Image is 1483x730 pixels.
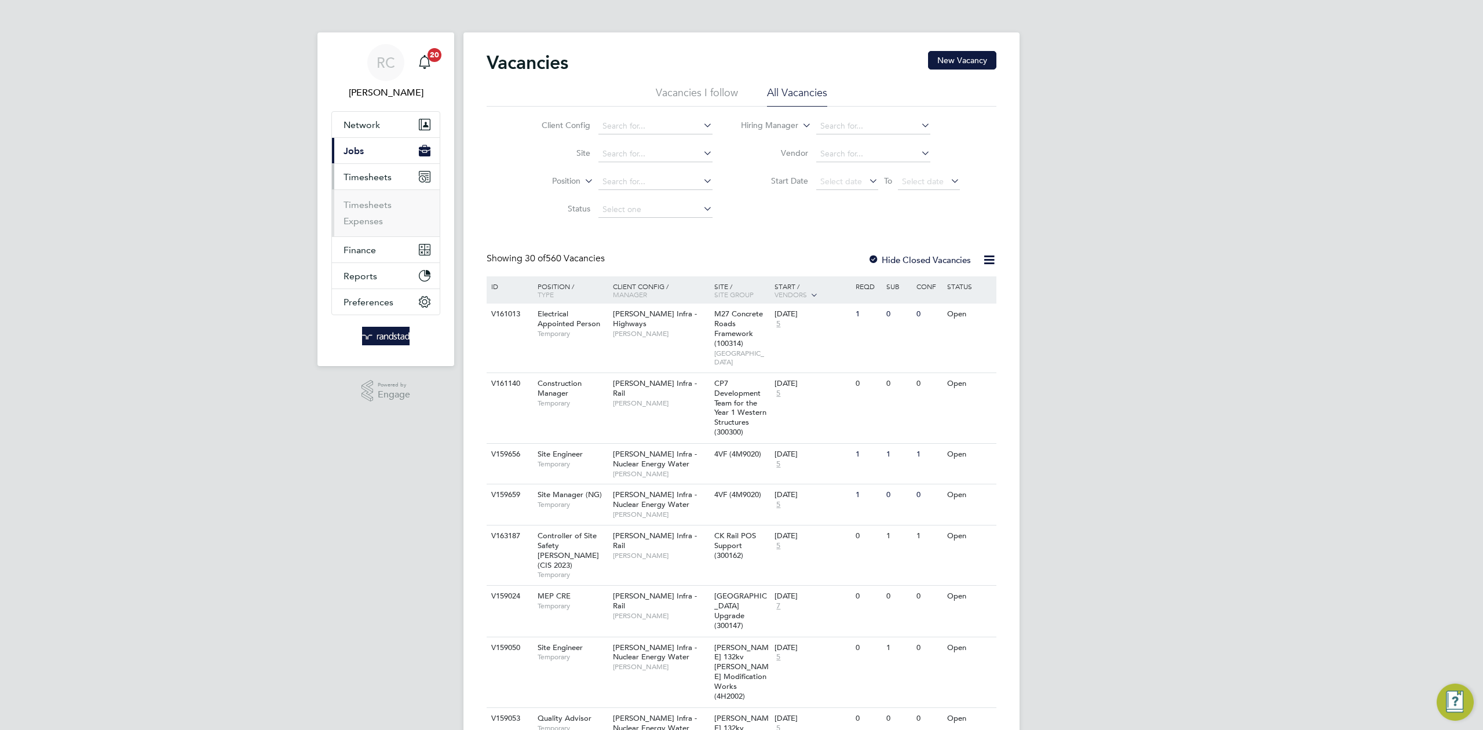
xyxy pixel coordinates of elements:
button: Finance [332,237,440,262]
span: Electrical Appointed Person [538,309,600,329]
div: 0 [883,373,914,395]
span: Temporary [538,652,607,662]
div: Position / [529,276,610,304]
span: Temporary [538,500,607,509]
div: 0 [853,708,883,729]
div: 1 [853,444,883,465]
img: randstad-logo-retina.png [362,327,410,345]
div: Open [944,708,995,729]
span: Site Engineer [538,643,583,652]
span: [PERSON_NAME] [613,611,708,620]
button: Preferences [332,289,440,315]
div: V161140 [488,373,529,395]
span: [PERSON_NAME] 132kv [PERSON_NAME] Modification Works (4H2002) [714,643,769,701]
div: 0 [883,304,914,325]
span: [PERSON_NAME] Infra - Nuclear Energy Water [613,643,697,662]
span: 5 [775,652,782,662]
div: 0 [914,304,944,325]
button: Timesheets [332,164,440,189]
span: Site Manager (NG) [538,490,602,499]
div: [DATE] [775,450,850,459]
label: Hide Closed Vacancies [868,254,971,265]
span: [PERSON_NAME] Infra - Nuclear Energy Water [613,449,697,469]
div: 0 [853,637,883,659]
div: V163187 [488,525,529,547]
span: [GEOGRAPHIC_DATA] Upgrade (300147) [714,591,767,630]
a: Timesheets [344,199,392,210]
span: 4VF (4M9020) [714,449,761,459]
span: Network [344,119,380,130]
a: RC[PERSON_NAME] [331,44,440,100]
span: Jobs [344,145,364,156]
span: CP7 Development Team for the Year 1 Western Structures (300300) [714,378,766,437]
div: [DATE] [775,309,850,319]
button: Reports [332,263,440,289]
label: Start Date [741,176,808,186]
div: Site / [711,276,772,304]
button: Jobs [332,138,440,163]
span: Select date [820,176,862,187]
div: 0 [914,373,944,395]
div: V159659 [488,484,529,506]
span: [PERSON_NAME] [613,399,708,408]
div: [DATE] [775,592,850,601]
span: 560 Vacancies [525,253,605,264]
div: ID [488,276,529,296]
div: V161013 [488,304,529,325]
span: RC [377,55,395,70]
span: 7 [775,601,782,611]
label: Vendor [741,148,808,158]
a: Powered byEngage [361,380,411,402]
span: Rebecca Cahill [331,86,440,100]
div: V159053 [488,708,529,729]
span: [PERSON_NAME] Infra - Highways [613,309,697,329]
span: Vendors [775,290,807,299]
div: 0 [914,637,944,659]
div: 0 [853,586,883,607]
span: Site Engineer [538,449,583,459]
div: [DATE] [775,379,850,389]
span: [PERSON_NAME] [613,662,708,671]
div: V159050 [488,637,529,659]
div: Status [944,276,995,296]
div: 0 [883,708,914,729]
span: Temporary [538,329,607,338]
div: Timesheets [332,189,440,236]
div: Conf [914,276,944,296]
span: Temporary [538,459,607,469]
span: Temporary [538,570,607,579]
div: Open [944,586,995,607]
label: Position [514,176,580,187]
div: 0 [914,586,944,607]
div: Open [944,373,995,395]
div: 1 [883,637,914,659]
span: Temporary [538,399,607,408]
li: All Vacancies [767,86,827,107]
div: [DATE] [775,531,850,541]
span: 4VF (4M9020) [714,490,761,499]
span: Powered by [378,380,410,390]
div: Open [944,525,995,547]
span: Finance [344,244,376,256]
label: Hiring Manager [732,120,798,132]
a: 20 [413,44,436,81]
div: [DATE] [775,490,850,500]
div: Sub [883,276,914,296]
div: 0 [914,708,944,729]
input: Search for... [598,146,713,162]
span: 30 of [525,253,546,264]
div: [DATE] [775,643,850,653]
div: V159024 [488,586,529,607]
nav: Main navigation [317,32,454,366]
div: 0 [914,484,944,506]
input: Search for... [598,174,713,190]
div: 1 [914,444,944,465]
span: MEP CRE [538,591,571,601]
input: Search for... [598,118,713,134]
span: Timesheets [344,171,392,183]
span: [PERSON_NAME] [613,510,708,519]
span: [PERSON_NAME] [613,551,708,560]
div: 0 [883,484,914,506]
input: Select one [598,202,713,218]
span: [PERSON_NAME] Infra - Nuclear Energy Water [613,490,697,509]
